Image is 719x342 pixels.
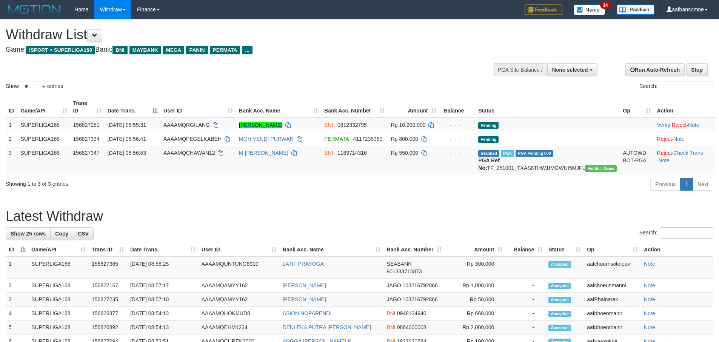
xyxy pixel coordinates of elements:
[199,293,280,307] td: AAAAMQAMYY162
[644,261,655,267] a: Note
[478,136,499,143] span: Pending
[127,293,199,307] td: [DATE] 08:57:10
[644,282,655,288] a: Note
[28,279,89,293] td: SUPERLIGA168
[28,243,89,257] th: Game/API: activate to sort column ascending
[686,63,708,76] a: Stop
[89,293,127,307] td: 156827235
[386,268,422,274] span: Copy 901333715873 to clipboard
[73,227,94,240] a: CSV
[160,96,236,118] th: User ID: activate to sort column ascending
[397,310,426,316] span: Copy 0948124940 to clipboard
[6,177,294,188] div: Showing 1 to 3 of 3 entries
[55,231,68,237] span: Copy
[6,27,472,42] h1: Withdraw List
[17,96,70,118] th: Game/API: activate to sort column ascending
[353,136,383,142] span: Copy 4117238380 to clipboard
[89,320,127,334] td: 156826892
[280,243,384,257] th: Bank Acc. Name: activate to sort column ascending
[516,150,553,157] span: PGA Pending
[11,231,46,237] span: Show 25 rows
[617,5,654,15] img: panduan.png
[127,307,199,320] td: [DATE] 08:54:13
[475,96,620,118] th: Status
[545,243,584,257] th: Status: activate to sort column ascending
[324,150,333,156] span: BNI
[547,63,597,76] button: None selected
[584,307,641,320] td: aafphoenmanit
[493,63,547,76] div: PGA Site Balance /
[644,310,655,316] a: Note
[688,122,699,128] a: Note
[6,81,63,92] label: Show entries
[78,231,89,237] span: CSV
[442,149,473,157] div: - - -
[439,96,476,118] th: Balance
[239,122,282,128] a: [PERSON_NAME]
[108,122,146,128] span: [DATE] 08:55:31
[17,132,70,146] td: SUPERLIGA168
[478,150,499,157] span: Grabbed
[70,96,105,118] th: Trans ID: activate to sort column ascending
[199,279,280,293] td: AAAAMQAMYY162
[650,178,681,191] a: Previous
[386,296,401,302] span: JAGO
[445,293,505,307] td: Rp 50,000
[73,150,100,156] span: 156827347
[6,320,28,334] td: 5
[671,122,687,128] a: Reject
[625,63,685,76] a: Run Auto-Refresh
[239,136,294,142] a: MOH VENDI PURWAN
[505,320,545,334] td: -
[6,279,28,293] td: 2
[324,136,349,142] span: PERMATA
[548,325,571,331] span: Accepted
[654,146,716,175] td: · ·
[445,279,505,293] td: Rp 1,000,000
[501,150,514,157] span: Marked by aafphoenmanit
[639,227,713,239] label: Search:
[402,282,437,288] span: Copy 103216792866 to clipboard
[584,243,641,257] th: Op: activate to sort column ascending
[445,320,505,334] td: Rp 2,000,000
[391,150,418,156] span: Rp 550.000
[50,227,73,240] a: Copy
[186,46,208,54] span: PANIN
[28,257,89,279] td: SUPERLIGA168
[660,227,713,239] input: Search:
[6,146,17,175] td: 3
[199,307,280,320] td: AAAAMQHOKIJUD8
[386,310,395,316] span: BNI
[89,307,127,320] td: 156826877
[89,257,127,279] td: 156827385
[402,296,437,302] span: Copy 103216792866 to clipboard
[28,320,89,334] td: SUPERLIGA168
[6,257,28,279] td: 1
[584,279,641,293] td: aafchoeunmanni
[236,96,321,118] th: Bank Acc. Name: activate to sort column ascending
[584,320,641,334] td: aafphoenmanit
[108,150,146,156] span: [DATE] 08:56:53
[127,320,199,334] td: [DATE] 08:54:13
[321,96,388,118] th: Bank Acc. Number: activate to sort column ascending
[505,257,545,279] td: -
[585,165,617,172] span: Vendor URL: https://trx31.1velocity.biz
[641,243,713,257] th: Action
[442,135,473,143] div: - - -
[386,324,395,330] span: BNI
[127,279,199,293] td: [DATE] 08:57:17
[654,96,716,118] th: Action
[73,122,100,128] span: 156827251
[654,132,716,146] td: ·
[337,150,367,156] span: Copy 1183714316 to clipboard
[19,81,47,92] select: Showentries
[475,146,620,175] td: TF_251001_TXAS8THW1IMGWUI5MJFL
[210,46,240,54] span: PERMATA
[600,2,610,9] span: 34
[283,282,326,288] a: [PERSON_NAME]
[127,243,199,257] th: Date Trans.: activate to sort column ascending
[6,293,28,307] td: 3
[337,122,367,128] span: Copy 0812332795 to clipboard
[199,257,280,279] td: AAAAMQUNTUNG8910
[163,150,215,156] span: AAAAMQCHAWAN12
